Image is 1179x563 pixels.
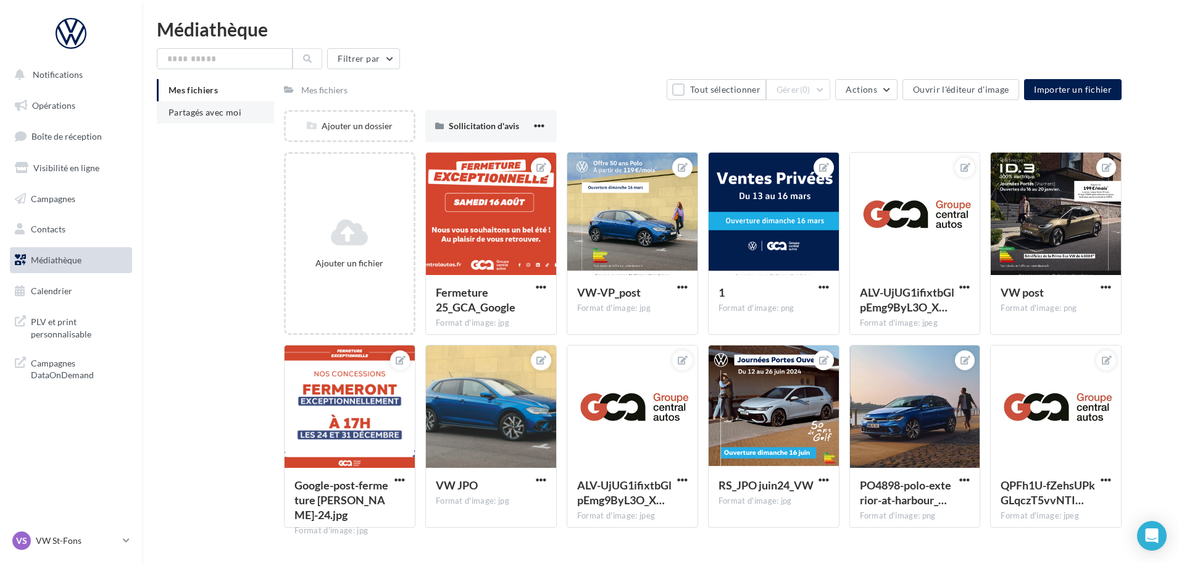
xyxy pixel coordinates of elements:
span: VW JPO [436,478,478,492]
span: VW-VP_post [577,286,641,299]
button: Filtrer par [327,48,400,69]
a: Campagnes DataOnDemand [7,350,135,386]
span: PLV et print personnalisable [31,313,127,340]
span: 1 [719,286,725,299]
button: Tout sélectionner [667,79,765,100]
div: Format d'image: png [719,303,829,314]
a: Calendrier [7,278,135,304]
div: Open Intercom Messenger [1137,521,1167,551]
span: QPFh1U-fZehsUPkGLqczT5vvNTIUkTCtvZXLq8ST0x3IfuLqqQ8OlzM6P6WFrHkGsZhIC_hYVBVYedyVOw=s0 [1001,478,1095,507]
div: Ajouter un fichier [291,257,409,269]
div: Médiathèque [157,20,1164,38]
div: Format d'image: jpg [719,496,829,507]
span: RS_JPO juin24_VW [719,478,814,492]
span: Campagnes DataOnDemand [31,355,127,381]
span: Actions [846,84,877,95]
span: Fermeture 25_GCA_Google [436,286,515,314]
span: Opérations [32,100,75,111]
div: Format d'image: jpeg [577,510,688,522]
span: Notifications [33,69,83,80]
div: Mes fichiers [301,84,348,96]
div: Format d'image: jpeg [1001,510,1111,522]
span: (0) [800,85,810,95]
a: Contacts [7,216,135,242]
span: Médiathèque [31,255,81,265]
button: Notifications [7,62,130,88]
div: Format d'image: jpg [294,525,405,536]
span: Google-post-fermeture noel-24.jpg [294,478,388,522]
div: Format d'image: png [860,510,970,522]
span: Mes fichiers [169,85,218,95]
span: PO4898-polo-exterior-at-harbour_1-1 [860,478,951,507]
button: Actions [835,79,897,100]
span: Boîte de réception [31,131,102,142]
span: Importer un fichier [1034,84,1112,95]
a: Boîte de réception [7,123,135,150]
span: Visibilité en ligne [33,163,99,173]
button: Gérer(0) [766,79,831,100]
a: Visibilité en ligne [7,155,135,181]
div: Format d'image: jpeg [860,318,970,329]
a: Médiathèque [7,247,135,273]
span: VW post [1001,286,1044,299]
span: ALV-UjUG1ifixtbGlpEmg9ByL3O_XHXMmzSEVO29iMOU0NtZ28NpIx6g [577,478,672,507]
span: Campagnes [31,193,75,203]
div: Format d'image: png [1001,303,1111,314]
span: Calendrier [31,286,72,296]
a: VS VW St-Fons [10,529,132,552]
button: Ouvrir l'éditeur d'image [902,79,1019,100]
span: VS [16,535,27,547]
div: Format d'image: jpg [577,303,688,314]
button: Importer un fichier [1024,79,1122,100]
a: Opérations [7,93,135,119]
a: Campagnes [7,186,135,212]
span: ALV-UjUG1ifixtbGlpEmg9ByL3O_XHXMmzSEVO29iMOU0NtZ28NpIx6g [860,286,954,314]
p: VW St-Fons [36,535,118,547]
div: Ajouter un dossier [286,120,414,132]
div: Format d'image: jpg [436,496,546,507]
div: Format d'image: jpg [436,318,546,329]
a: PLV et print personnalisable [7,308,135,345]
span: Sollicitation d'avis [449,121,519,131]
span: Partagés avec moi [169,107,241,117]
span: Contacts [31,224,65,234]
